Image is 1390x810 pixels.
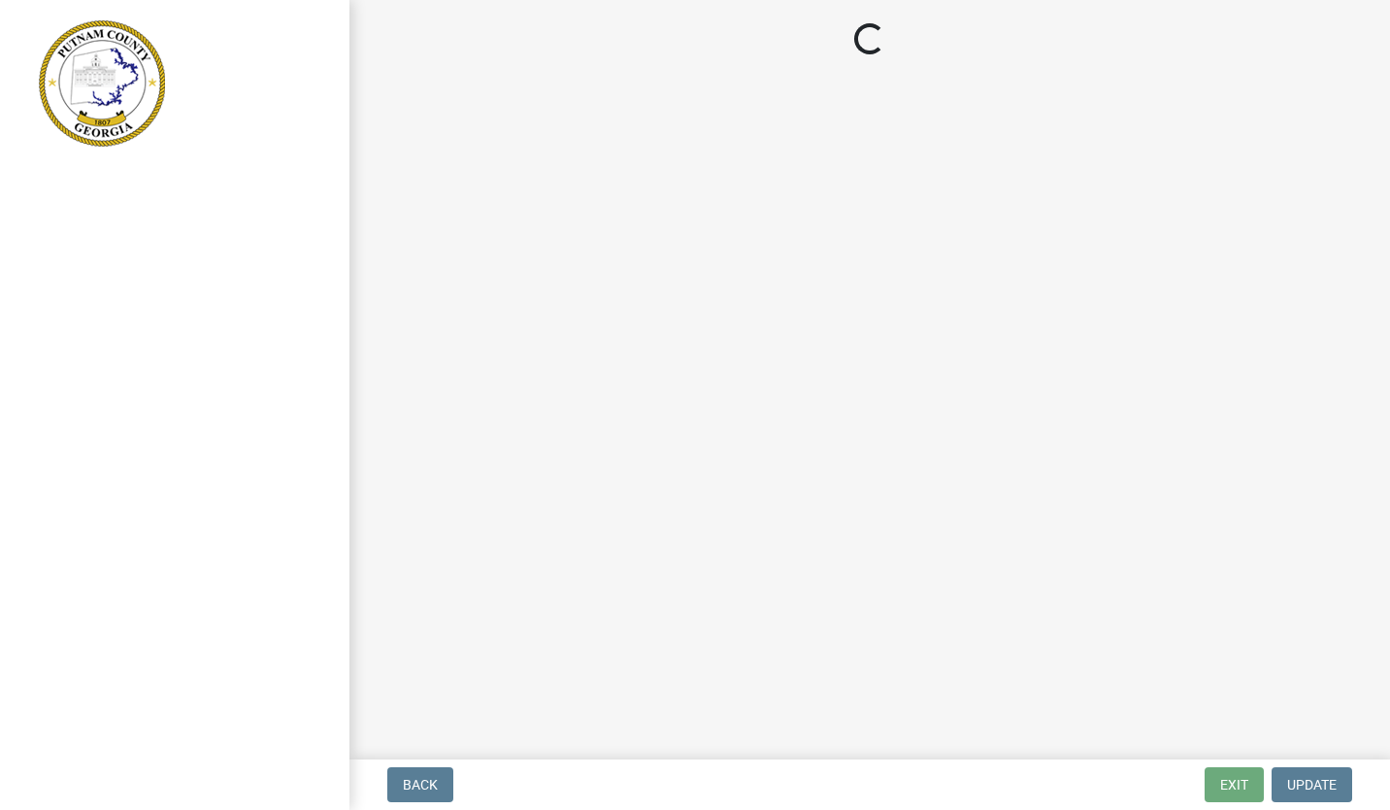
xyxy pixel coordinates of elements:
[39,20,165,147] img: Putnam County, Georgia
[403,777,438,793] span: Back
[387,767,453,802] button: Back
[1272,767,1352,802] button: Update
[1287,777,1337,793] span: Update
[1205,767,1264,802] button: Exit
